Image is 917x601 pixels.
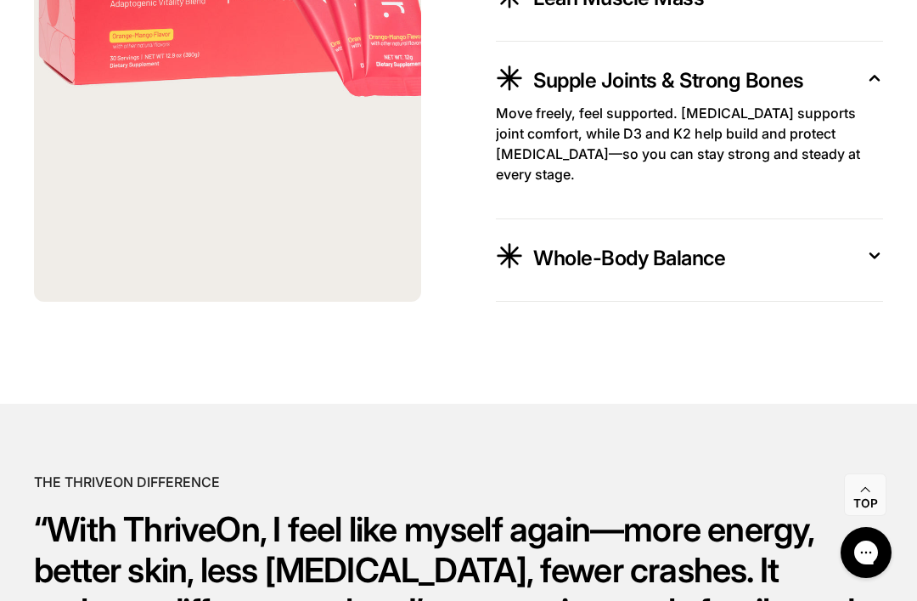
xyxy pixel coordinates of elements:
h2: The ThriveOn Difference [34,472,883,492]
div: Supple Joints & Strong Bones [496,103,883,198]
iframe: Gorgias live chat messenger [832,521,900,584]
span: Whole-Body Balance [533,245,725,272]
button: Supple Joints & Strong Bones [496,62,883,103]
span: Supple Joints & Strong Bones [533,67,804,94]
p: Move freely, feel supported. [MEDICAL_DATA] supports joint comfort, while D3 and K2 help build an... [496,103,883,184]
span: Top [853,496,878,512]
button: Whole-Body Balance [496,240,883,281]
